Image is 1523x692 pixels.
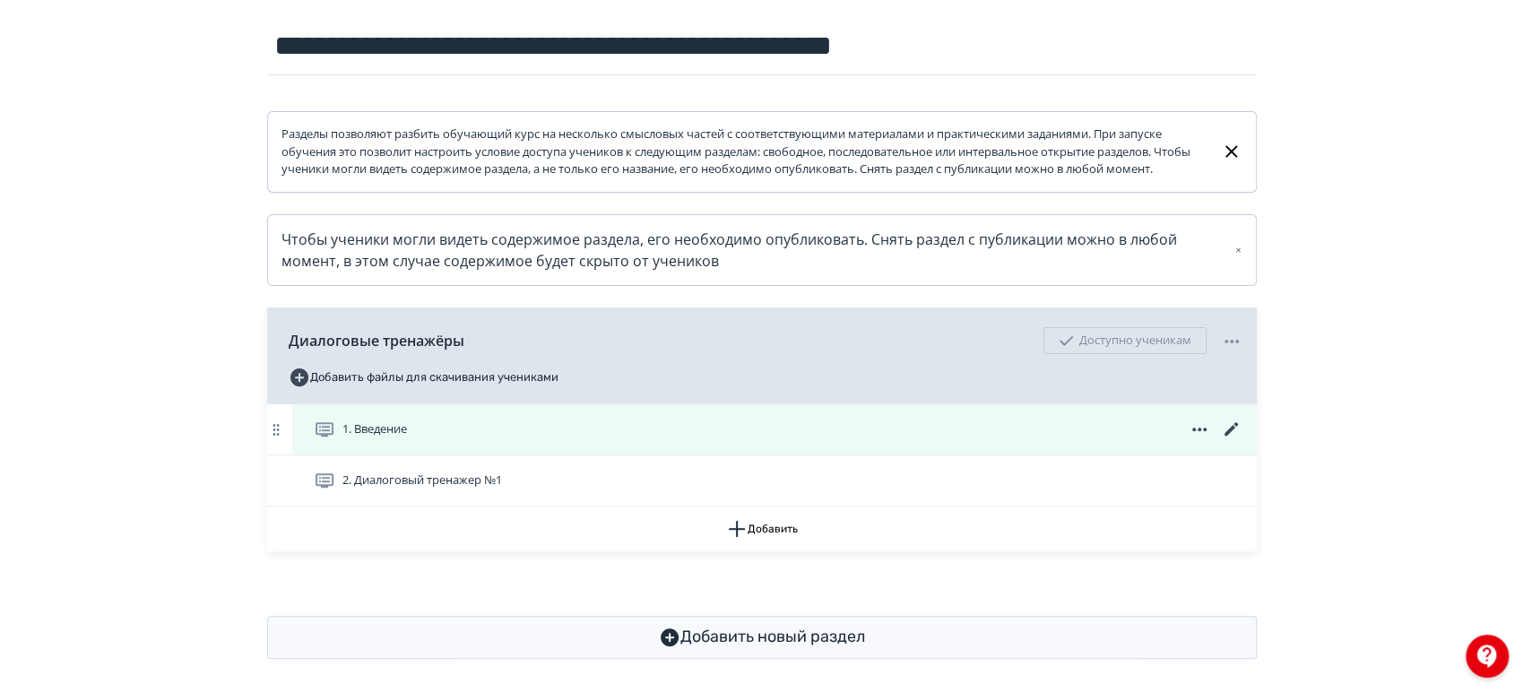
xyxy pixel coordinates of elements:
div: Чтобы ученики могли видеть содержимое раздела, его необходимо опубликовать. Снять раздел с публик... [281,229,1242,272]
span: 1. Введение [342,420,407,438]
button: Добавить [267,506,1257,551]
div: Разделы позволяют разбить обучающий курс на несколько смысловых частей с соответствующими материа... [281,125,1207,178]
span: Диалоговые тренажёры [289,330,464,351]
div: 2. Диалоговый тренажер №1 [267,455,1257,506]
button: Добавить новый раздел [267,616,1257,659]
div: 1. Введение [267,404,1257,455]
span: 2. Диалоговый тренажер №1 [342,471,502,489]
div: Доступно ученикам [1043,327,1207,354]
button: Добавить файлы для скачивания учениками [289,363,558,392]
